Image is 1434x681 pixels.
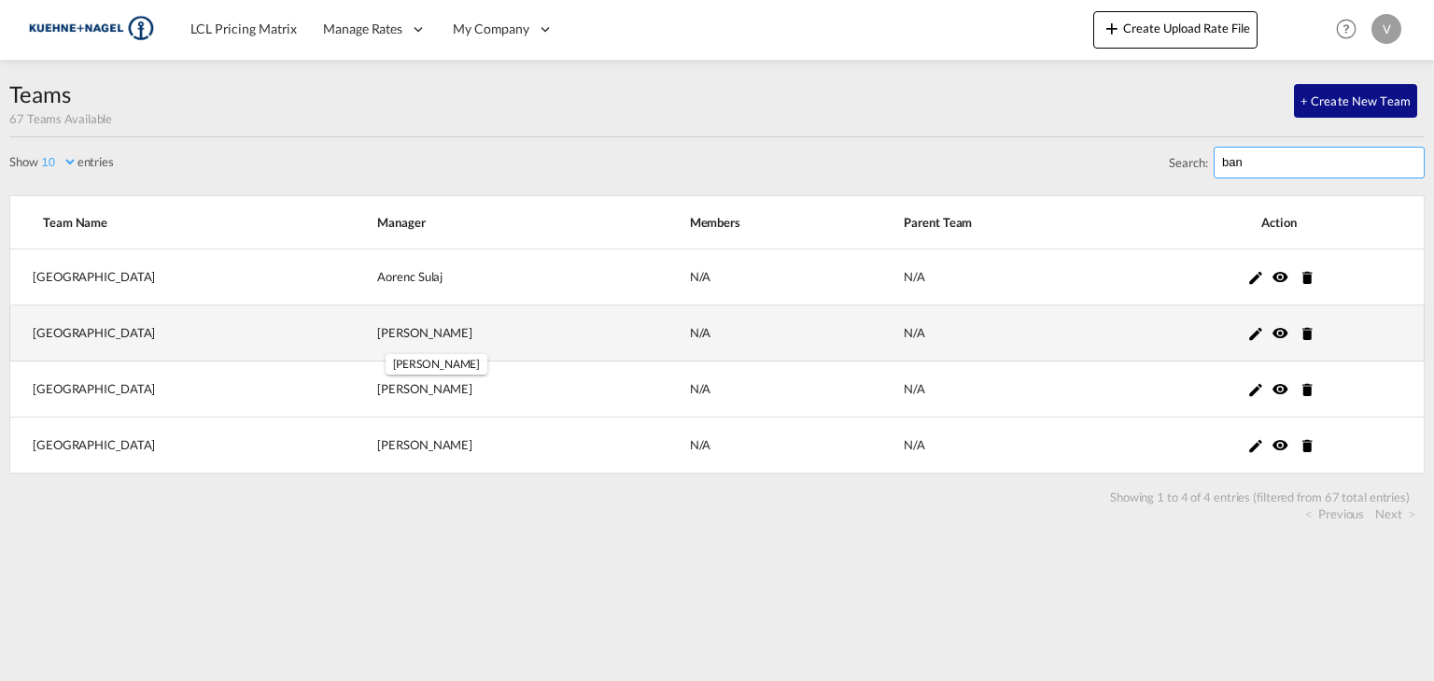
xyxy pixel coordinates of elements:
select: Showentries [38,154,77,170]
td: [GEOGRAPHIC_DATA] [9,418,330,474]
input: Search: [1214,147,1425,178]
md-icon: icon-eye [1272,324,1288,341]
span: [PERSON_NAME] [393,357,481,371]
md-icon: icon-delete [1299,269,1315,286]
span: LCL Pricing Matrix [190,21,297,36]
span: N/A [690,269,711,284]
span: 67 Teams Available [9,111,112,126]
span: N/A [690,437,711,452]
div: [PERSON_NAME] [377,324,642,341]
span: Action [1157,214,1401,231]
span: N/A [690,325,711,340]
div: [PERSON_NAME] [377,380,642,397]
md-icon: icon-pencil [1247,269,1264,286]
td: N/A [857,305,1110,362]
md-icon: icon-delete [1299,381,1315,398]
div: Showing 1 to 4 of 4 entries (filtered from 67 total entries) [1103,489,1417,505]
span: Help [1330,13,1362,45]
md-icon: icon-pencil [1247,381,1264,398]
span: Team Name [43,214,330,231]
div: [PERSON_NAME] [377,436,642,453]
md-icon: icon-plus 400-fg [1101,17,1123,39]
md-icon: icon-delete [1299,437,1315,454]
button: + Create New Team [1294,84,1417,118]
a: Previous [1305,505,1364,522]
span: Parent Team [904,214,1110,231]
span: Manager [377,214,642,231]
div: V [1371,14,1401,44]
md-icon: icon-eye [1272,268,1288,285]
md-icon: icon-pencil [1247,437,1264,454]
span: Members [690,214,858,231]
td: [GEOGRAPHIC_DATA] [9,249,330,305]
img: 36441310f41511efafde313da40ec4a4.png [28,8,154,50]
a: Next [1375,505,1415,522]
span: N/A [690,381,711,396]
td: N/A [857,418,1110,474]
span: Teams [9,80,71,107]
div: Help [1330,13,1371,47]
label: Show entries [9,153,114,170]
md-icon: icon-pencil [1247,325,1264,342]
md-icon: icon-eye [1272,436,1288,453]
div: Aorenc Sulaj [377,268,642,285]
td: N/A [857,249,1110,305]
button: icon-plus 400-fgCreate Upload Rate File [1093,11,1258,49]
td: [GEOGRAPHIC_DATA] [9,362,330,418]
md-icon: icon-eye [1272,380,1288,397]
md-icon: icon-delete [1299,325,1315,342]
span: My Company [453,20,529,38]
td: N/A [857,362,1110,418]
label: Search: [1169,147,1425,178]
td: [GEOGRAPHIC_DATA] [9,305,330,362]
span: Manage Rates [323,20,402,38]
